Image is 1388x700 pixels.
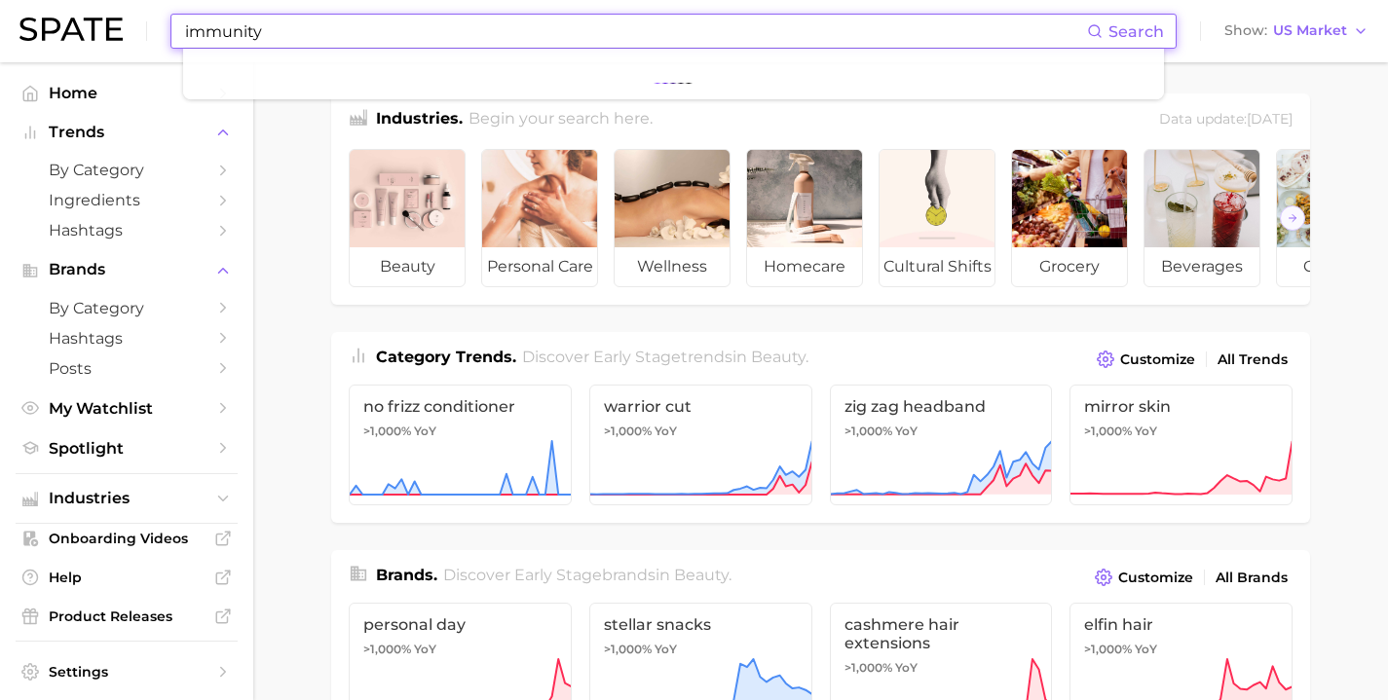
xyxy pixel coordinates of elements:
[49,569,205,586] span: Help
[1213,347,1293,373] a: All Trends
[1120,351,1195,368] span: Customize
[16,602,238,631] a: Product Releases
[655,642,677,657] span: YoY
[614,149,731,287] a: wellness
[49,299,205,317] span: by Category
[522,348,808,366] span: Discover Early Stage trends in .
[443,566,732,584] span: Discover Early Stage brands in .
[49,84,205,102] span: Home
[16,78,238,108] a: Home
[1211,565,1293,591] a: All Brands
[16,657,238,686] a: Settings
[1159,107,1293,133] div: Data update: [DATE]
[604,424,652,438] span: >1,000%
[16,563,238,592] a: Help
[1219,18,1373,44] button: ShowUS Market
[16,185,238,215] a: Ingredients
[1090,564,1198,591] button: Customize
[604,642,652,656] span: >1,000%
[49,161,205,179] span: by Category
[349,385,572,505] a: no frizz conditioner>1,000% YoY
[1135,642,1157,657] span: YoY
[604,615,798,634] span: stellar snacks
[1224,25,1267,36] span: Show
[19,18,123,41] img: SPATE
[655,424,677,439] span: YoY
[1069,385,1293,505] a: mirror skin>1,000% YoY
[49,261,205,278] span: Brands
[1135,424,1157,439] span: YoY
[16,118,238,147] button: Trends
[482,247,597,286] span: personal care
[16,524,238,553] a: Onboarding Videos
[49,608,205,625] span: Product Releases
[414,424,436,439] span: YoY
[16,155,238,185] a: by Category
[49,663,205,681] span: Settings
[1084,642,1132,656] span: >1,000%
[16,255,238,284] button: Brands
[1092,346,1200,373] button: Customize
[589,385,812,505] a: warrior cut>1,000% YoY
[363,615,557,634] span: personal day
[481,149,598,287] a: personal care
[879,149,995,287] a: cultural shifts
[49,399,205,418] span: My Watchlist
[1084,424,1132,438] span: >1,000%
[844,615,1038,652] span: cashmere hair extensions
[844,424,892,438] span: >1,000%
[1280,205,1305,231] button: Scroll Right
[1218,351,1288,368] span: All Trends
[49,439,205,458] span: Spotlight
[16,293,238,323] a: by Category
[16,323,238,353] a: Hashtags
[376,566,437,584] span: Brands .
[183,15,1087,48] input: Search here for a brand, industry, or ingredient
[1084,397,1278,416] span: mirror skin
[16,215,238,245] a: Hashtags
[604,397,798,416] span: warrior cut
[16,393,238,424] a: My Watchlist
[349,149,466,287] a: beauty
[1273,25,1347,36] span: US Market
[615,247,730,286] span: wellness
[844,397,1038,416] span: zig zag headband
[363,424,411,438] span: >1,000%
[674,566,729,584] span: beauty
[49,490,205,507] span: Industries
[49,530,205,547] span: Onboarding Videos
[1012,247,1127,286] span: grocery
[1216,570,1288,586] span: All Brands
[350,247,465,286] span: beauty
[895,424,918,439] span: YoY
[844,660,892,675] span: >1,000%
[830,385,1053,505] a: zig zag headband>1,000% YoY
[414,642,436,657] span: YoY
[1011,149,1128,287] a: grocery
[751,348,806,366] span: beauty
[1144,247,1259,286] span: beverages
[1084,615,1278,634] span: elfin hair
[16,433,238,463] a: Spotlight
[747,247,862,286] span: homecare
[49,359,205,378] span: Posts
[376,348,516,366] span: Category Trends .
[1108,22,1164,41] span: Search
[49,329,205,348] span: Hashtags
[363,642,411,656] span: >1,000%
[363,397,557,416] span: no frizz conditioner
[49,124,205,141] span: Trends
[1118,570,1193,586] span: Customize
[1144,149,1260,287] a: beverages
[895,660,918,676] span: YoY
[16,353,238,384] a: Posts
[49,191,205,209] span: Ingredients
[880,247,994,286] span: cultural shifts
[469,107,653,133] h2: Begin your search here.
[746,149,863,287] a: homecare
[16,484,238,513] button: Industries
[376,107,463,133] h1: Industries.
[49,221,205,239] span: Hashtags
